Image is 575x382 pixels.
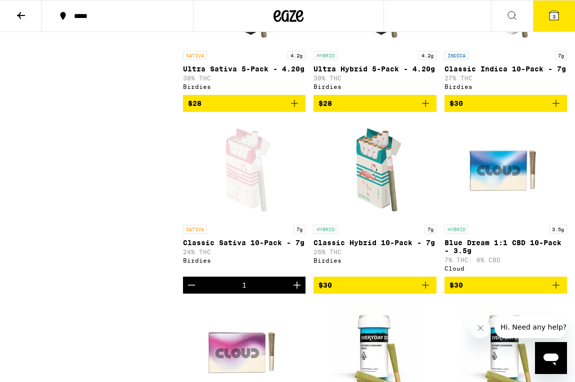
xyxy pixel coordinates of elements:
div: Birdies [313,257,436,264]
p: HYBRID [313,225,337,234]
a: Open page for Blue Dream 1:1 CBD 10-Pack - 3.5g from Cloud [444,120,567,277]
p: Ultra Hybrid 5-Pack - 4.20g [313,65,436,73]
div: Birdies [183,257,305,264]
p: 4.2g [418,51,436,60]
a: Open page for Classic Sativa 10-Pack - 7g from Birdies [183,120,305,277]
p: HYBRID [444,225,468,234]
button: 3 [533,0,575,31]
p: 7g [293,225,305,234]
img: Birdies - Classic Hybrid 10-Pack - 7g [325,120,425,220]
iframe: Button to launch messaging window [535,342,567,374]
span: $30 [318,281,332,289]
p: 27% THC [444,75,567,81]
p: 7% THC: 6% CBD [444,257,567,263]
p: 24% THC [183,249,305,255]
span: $28 [188,99,201,107]
p: 4.2g [287,51,305,60]
p: 7g [424,225,436,234]
span: $30 [449,99,463,107]
p: Classic Hybrid 10-Pack - 7g [313,239,436,247]
p: INDICA [444,51,468,60]
span: $30 [449,281,463,289]
p: Blue Dream 1:1 CBD 10-Pack - 3.5g [444,239,567,255]
button: Add to bag [313,95,436,112]
p: 30% THC [183,75,305,81]
iframe: Close message [470,318,490,338]
button: Add to bag [444,95,567,112]
div: Birdies [313,83,436,90]
div: Birdies [444,83,567,90]
p: 30% THC [313,75,436,81]
p: 26% THC [313,249,436,255]
p: 3.5g [549,225,567,234]
button: Increment [288,277,305,294]
a: Open page for Classic Hybrid 10-Pack - 7g from Birdies [313,120,436,277]
button: Decrement [183,277,200,294]
span: 3 [552,13,555,19]
iframe: Message from company [494,316,567,338]
div: Cloud [444,265,567,272]
p: Classic Sativa 10-Pack - 7g [183,239,305,247]
p: HYBRID [313,51,337,60]
p: Ultra Sativa 5-Pack - 4.20g [183,65,305,73]
p: 7g [555,51,567,60]
div: 1 [242,281,246,289]
button: Add to bag [313,277,436,294]
img: Cloud - Blue Dream 1:1 CBD 10-Pack - 3.5g [455,120,555,220]
p: SATIVA [183,51,207,60]
button: Add to bag [444,277,567,294]
span: $28 [318,99,332,107]
div: Birdies [183,83,305,90]
button: Add to bag [183,95,305,112]
p: Classic Indica 10-Pack - 7g [444,65,567,73]
p: SATIVA [183,225,207,234]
